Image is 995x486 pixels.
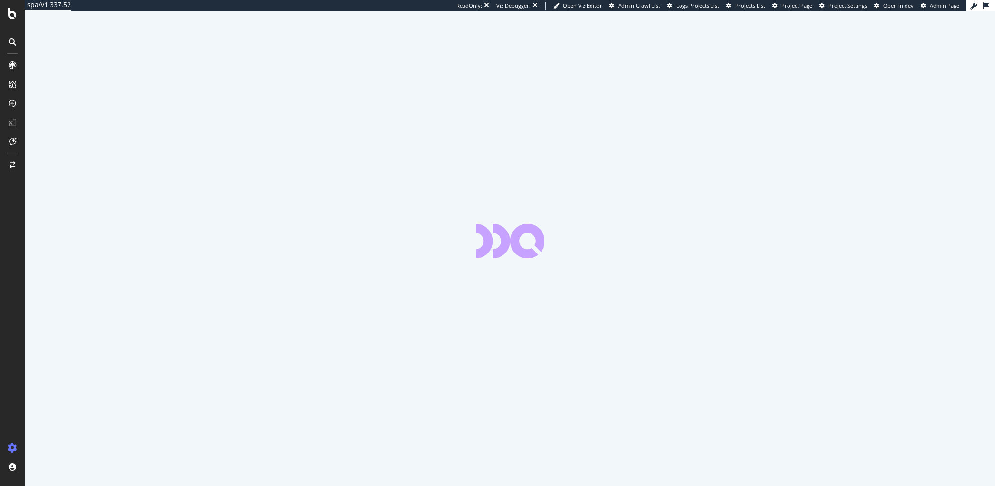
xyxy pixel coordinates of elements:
[676,2,719,9] span: Logs Projects List
[496,2,531,10] div: Viz Debugger:
[609,2,660,10] a: Admin Crawl List
[819,2,867,10] a: Project Settings
[781,2,812,9] span: Project Page
[563,2,602,9] span: Open Viz Editor
[883,2,914,9] span: Open in dev
[772,2,812,10] a: Project Page
[930,2,959,9] span: Admin Page
[828,2,867,9] span: Project Settings
[476,224,544,258] div: animation
[618,2,660,9] span: Admin Crawl List
[726,2,765,10] a: Projects List
[921,2,959,10] a: Admin Page
[874,2,914,10] a: Open in dev
[456,2,482,10] div: ReadOnly:
[735,2,765,9] span: Projects List
[667,2,719,10] a: Logs Projects List
[553,2,602,10] a: Open Viz Editor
